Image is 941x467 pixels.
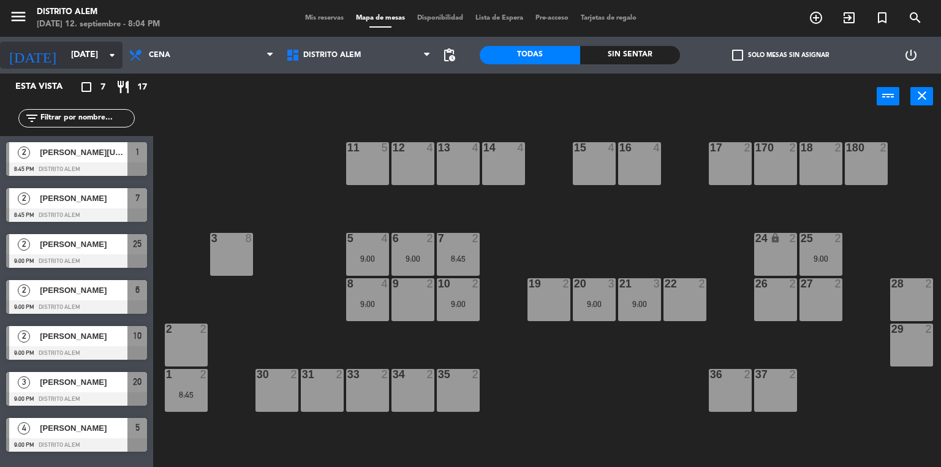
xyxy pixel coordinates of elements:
div: 10 [438,278,439,289]
div: 2 [200,369,208,380]
div: 2 [744,369,752,380]
div: 16 [619,142,620,153]
div: 9:00 [618,300,661,308]
span: check_box_outline_blank [732,50,743,61]
div: 2 [926,324,933,335]
div: 4 [654,142,661,153]
div: 2 [835,233,842,244]
div: 4 [382,278,389,289]
span: 10 [133,328,142,343]
i: power_input [881,88,896,103]
div: 35 [438,369,439,380]
button: menu [9,7,28,30]
span: Lista de Espera [469,15,529,21]
span: 7 [135,191,140,205]
div: 2 [336,369,344,380]
div: 2 [382,369,389,380]
span: [PERSON_NAME][US_STATE] [40,146,127,159]
div: 11 [347,142,348,153]
div: 28 [891,278,892,289]
div: Distrito Alem [37,6,160,18]
div: 2 [790,278,797,289]
div: 25 [801,233,801,244]
div: 4 [608,142,616,153]
div: 2 [200,324,208,335]
div: 24 [755,233,756,244]
div: 2 [790,233,797,244]
label: Solo mesas sin asignar [732,50,829,61]
div: 31 [302,369,303,380]
span: 7 [100,80,105,94]
i: crop_square [79,80,94,94]
div: Esta vista [6,80,88,94]
span: 2 [18,146,30,159]
div: 2 [790,142,797,153]
div: 5 [347,233,348,244]
div: 2 [563,278,570,289]
div: 18 [801,142,801,153]
div: 29 [891,324,892,335]
button: power_input [877,87,899,105]
div: 8 [246,233,253,244]
span: [PERSON_NAME] [40,192,127,205]
span: 25 [133,237,142,251]
span: 17 [137,80,147,94]
input: Filtrar por nombre... [39,112,134,125]
span: Pre-acceso [529,15,575,21]
div: 3 [211,233,212,244]
div: 2 [427,369,434,380]
i: arrow_drop_down [105,48,119,63]
div: 1 [166,369,167,380]
span: 6 [135,283,140,297]
div: 3 [654,278,661,289]
span: 2 [18,330,30,343]
div: 2 [835,142,842,153]
div: 33 [347,369,348,380]
div: 21 [619,278,620,289]
i: lock [770,233,780,243]
span: [PERSON_NAME] [40,376,127,389]
div: 8:45 [165,390,208,399]
span: [PERSON_NAME] [40,422,127,435]
span: pending_actions [442,48,456,63]
div: 2 [790,369,797,380]
div: 2 [166,324,167,335]
div: 170 [755,142,756,153]
div: 2 [926,278,933,289]
i: turned_in_not [875,10,890,25]
div: Sin sentar [580,46,681,64]
div: 2 [472,278,480,289]
i: close [915,88,929,103]
div: 14 [483,142,484,153]
div: 4 [472,142,480,153]
div: 26 [755,278,756,289]
i: power_settings_new [904,48,918,63]
div: 2 [472,233,480,244]
span: [PERSON_NAME] [40,330,127,343]
div: 8:45 [437,254,480,263]
i: filter_list [25,111,39,126]
div: 9:00 [346,254,389,263]
div: 4 [518,142,525,153]
div: 5 [382,142,389,153]
div: 27 [801,278,801,289]
div: Todas [480,46,580,64]
div: 9:00 [573,300,616,308]
div: 4 [427,142,434,153]
div: 2 [427,233,434,244]
div: 8 [347,278,348,289]
div: 3 [608,278,616,289]
span: 1 [135,145,140,159]
div: 7 [438,233,439,244]
div: [DATE] 12. septiembre - 8:04 PM [37,18,160,31]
